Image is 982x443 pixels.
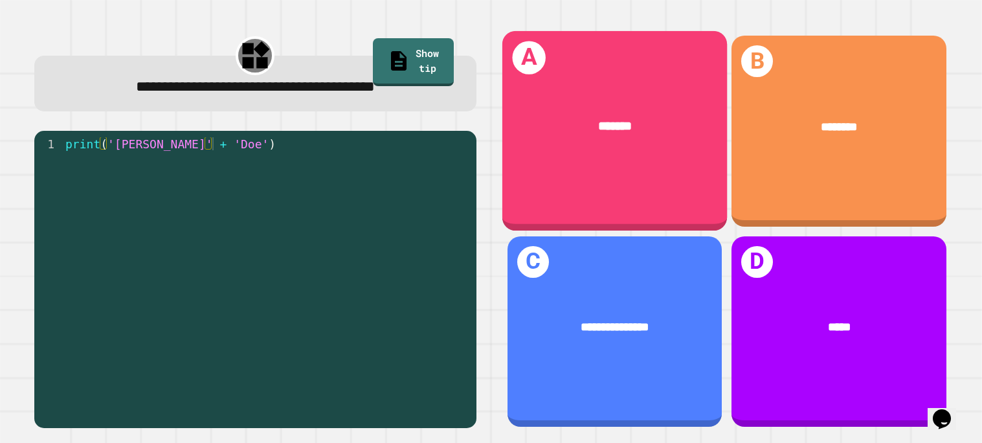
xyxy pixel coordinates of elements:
[928,391,969,430] iframe: chat widget
[741,45,773,77] h1: B
[517,246,549,278] h1: C
[34,137,63,150] div: 1
[512,41,545,74] h1: A
[741,246,773,278] h1: D
[373,38,454,86] a: Show tip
